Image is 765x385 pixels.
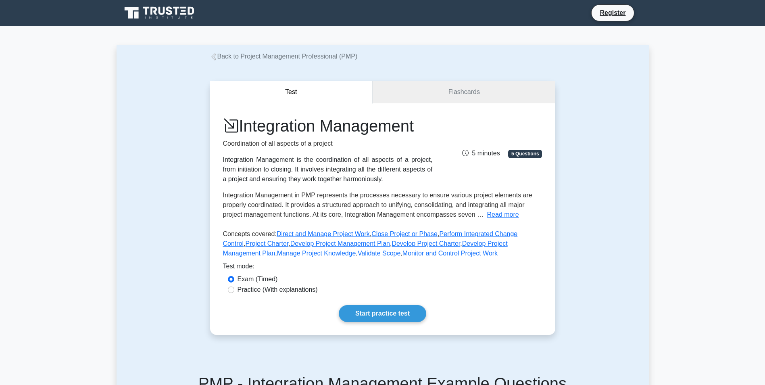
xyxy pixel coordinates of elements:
[392,240,460,247] a: Develop Project Charter
[246,240,289,247] a: Project Charter
[277,250,356,257] a: Manage Project Knowledge
[210,81,373,104] button: Test
[373,81,555,104] a: Flashcards
[339,305,426,322] a: Start practice test
[371,230,438,237] a: Close Project or Phase
[223,155,433,184] div: Integration Management is the coordination of all aspects of a project, from initiation to closin...
[277,230,370,237] a: Direct and Manage Project Work
[223,229,542,262] p: Concepts covered: , , , , , , , , ,
[223,262,542,274] div: Test mode:
[223,139,433,149] p: Coordination of all aspects of a project
[223,240,508,257] a: Develop Project Management Plan
[508,150,542,158] span: 5 Questions
[210,53,358,60] a: Back to Project Management Professional (PMP)
[238,274,278,284] label: Exam (Timed)
[358,250,400,257] a: Validate Scope
[223,116,433,136] h1: Integration Management
[290,240,390,247] a: Develop Project Management Plan
[223,192,532,218] span: Integration Management in PMP represents the processes necessary to ensure various project elemen...
[402,250,498,257] a: Monitor and Control Project Work
[462,150,500,157] span: 5 minutes
[238,285,318,295] label: Practice (With explanations)
[595,8,630,18] a: Register
[487,210,519,220] button: Read more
